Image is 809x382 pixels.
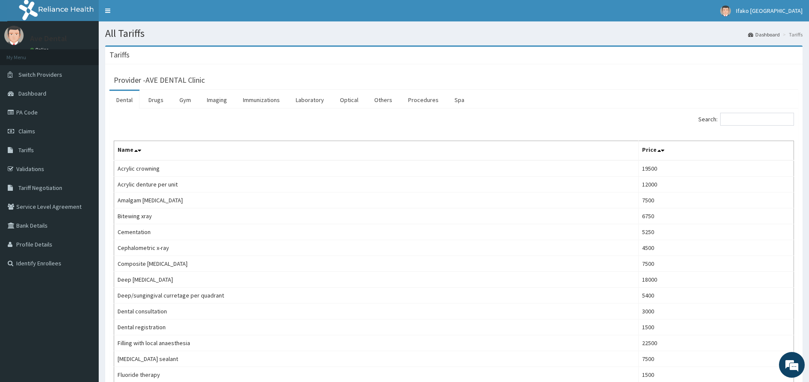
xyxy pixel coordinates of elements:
[114,76,205,84] h3: Provider - AVE DENTAL Clinic
[114,193,639,208] td: Amalgam [MEDICAL_DATA]
[638,224,794,240] td: 5250
[638,240,794,256] td: 4500
[698,113,794,126] label: Search:
[114,351,639,367] td: [MEDICAL_DATA] sealant
[173,91,198,109] a: Gym
[638,256,794,272] td: 7500
[638,335,794,351] td: 22500
[18,71,62,78] span: Switch Providers
[289,91,331,109] a: Laboratory
[638,319,794,335] td: 1500
[638,193,794,208] td: 7500
[114,319,639,335] td: Dental registration
[114,208,639,224] td: Bitewing xray
[30,47,51,53] a: Online
[638,304,794,319] td: 3000
[109,51,130,59] h3: Tariffs
[114,304,639,319] td: Dental consultation
[18,184,62,192] span: Tariff Negotiation
[638,351,794,367] td: 7500
[18,90,46,97] span: Dashboard
[142,91,170,109] a: Drugs
[114,224,639,240] td: Cementation
[781,31,803,38] li: Tariffs
[114,335,639,351] td: Filling with local anaesthesia
[4,26,24,45] img: User Image
[638,160,794,177] td: 19500
[638,177,794,193] td: 12000
[401,91,445,109] a: Procedures
[720,6,731,16] img: User Image
[105,28,803,39] h1: All Tariffs
[748,31,780,38] a: Dashboard
[114,160,639,177] td: Acrylic crowning
[720,113,794,126] input: Search:
[109,91,139,109] a: Dental
[367,91,399,109] a: Others
[114,141,639,161] th: Name
[114,272,639,288] td: Deep [MEDICAL_DATA]
[18,127,35,135] span: Claims
[114,240,639,256] td: Cephalometric x-ray
[333,91,365,109] a: Optical
[638,141,794,161] th: Price
[114,256,639,272] td: Composite [MEDICAL_DATA]
[30,35,67,42] p: Ave Dental
[236,91,287,109] a: Immunizations
[736,7,803,15] span: Ifako [GEOGRAPHIC_DATA]
[448,91,471,109] a: Spa
[638,288,794,304] td: 5400
[200,91,234,109] a: Imaging
[18,146,34,154] span: Tariffs
[114,177,639,193] td: Acrylic denture per unit
[638,272,794,288] td: 18000
[114,288,639,304] td: Deep/sungingival curretage per quadrant
[638,208,794,224] td: 6750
